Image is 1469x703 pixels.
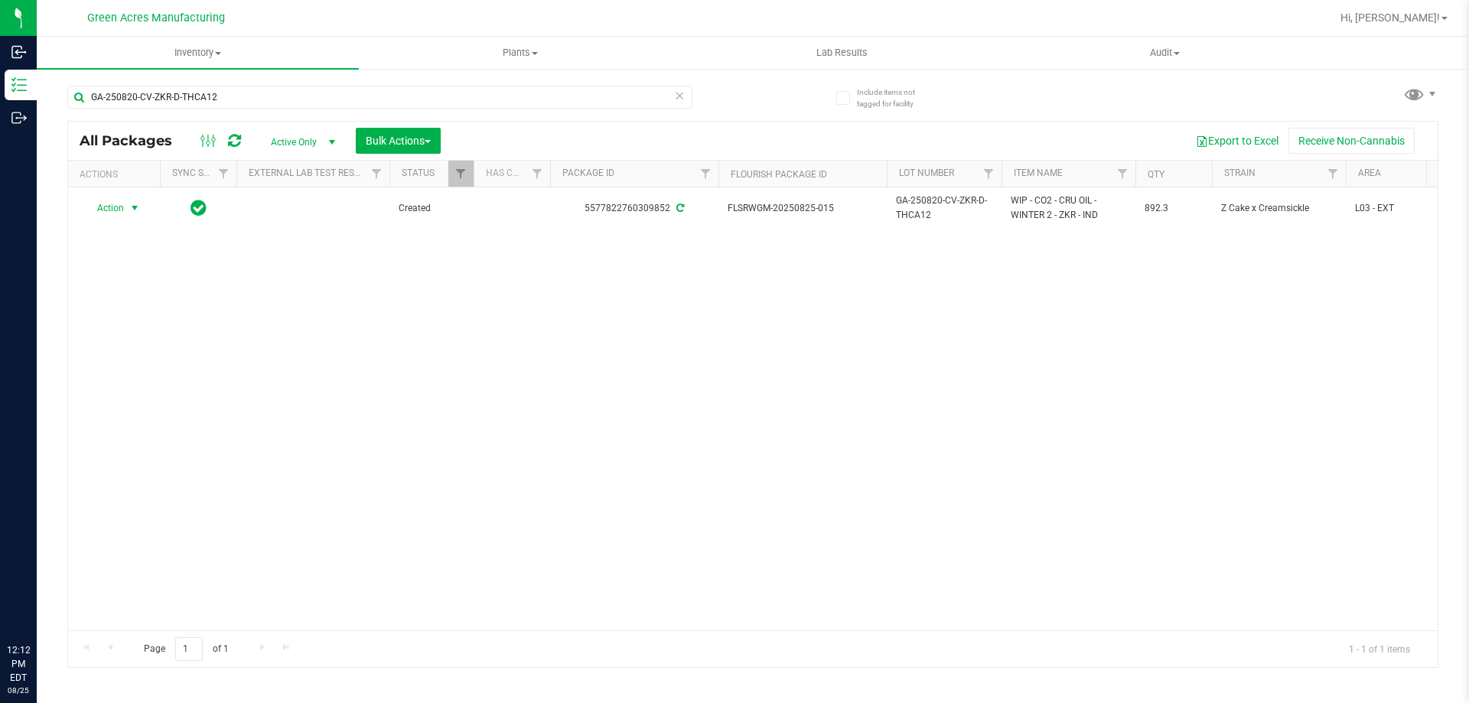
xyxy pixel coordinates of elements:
[796,46,888,60] span: Lab Results
[681,37,1003,69] a: Lab Results
[1224,168,1256,178] a: Strain
[525,161,550,187] a: Filter
[1321,161,1346,187] a: Filter
[15,581,61,627] iframe: Resource center
[1011,194,1126,223] span: WIP - CO2 - CRU OIL - WINTER 2 - ZKR - IND
[172,168,231,178] a: Sync Status
[83,197,125,219] span: Action
[359,37,681,69] a: Plants
[7,643,30,685] p: 12:12 PM EDT
[7,685,30,696] p: 08/25
[896,194,992,223] span: GA-250820-CV-ZKR-D-THCA12
[1145,201,1203,216] span: 892.3
[474,161,550,187] th: Has COA
[131,637,241,661] span: Page of 1
[1355,201,1451,216] span: L03 - EXT
[728,201,878,216] span: FLSRWGM-20250825-015
[1288,128,1415,154] button: Receive Non-Cannabis
[548,201,721,216] div: 5577822760309852
[1005,46,1325,60] span: Audit
[37,46,359,60] span: Inventory
[80,132,187,149] span: All Packages
[175,637,203,661] input: 1
[1221,201,1337,216] span: Z Cake x Creamsickle
[11,77,27,93] inline-svg: Inventory
[674,86,685,106] span: Clear
[731,169,827,180] a: Flourish Package ID
[67,86,692,109] input: Search Package ID, Item Name, SKU, Lot or Part Number...
[857,86,933,109] span: Include items not tagged for facility
[402,168,435,178] a: Status
[448,161,474,187] a: Filter
[693,161,718,187] a: Filter
[37,37,359,69] a: Inventory
[87,11,225,24] span: Green Acres Manufacturing
[399,201,464,216] span: Created
[976,161,1002,187] a: Filter
[356,128,441,154] button: Bulk Actions
[1340,11,1440,24] span: Hi, [PERSON_NAME]!
[11,44,27,60] inline-svg: Inbound
[1110,161,1135,187] a: Filter
[1358,168,1381,178] a: Area
[1004,37,1326,69] a: Audit
[364,161,389,187] a: Filter
[360,46,680,60] span: Plants
[191,197,207,219] span: In Sync
[11,110,27,125] inline-svg: Outbound
[674,203,684,213] span: Sync from Compliance System
[80,169,154,180] div: Actions
[1014,168,1063,178] a: Item Name
[899,168,954,178] a: Lot Number
[1337,637,1422,660] span: 1 - 1 of 1 items
[211,161,236,187] a: Filter
[1186,128,1288,154] button: Export to Excel
[125,197,145,219] span: select
[1148,169,1164,180] a: Qty
[562,168,614,178] a: Package ID
[249,168,369,178] a: External Lab Test Result
[366,135,431,147] span: Bulk Actions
